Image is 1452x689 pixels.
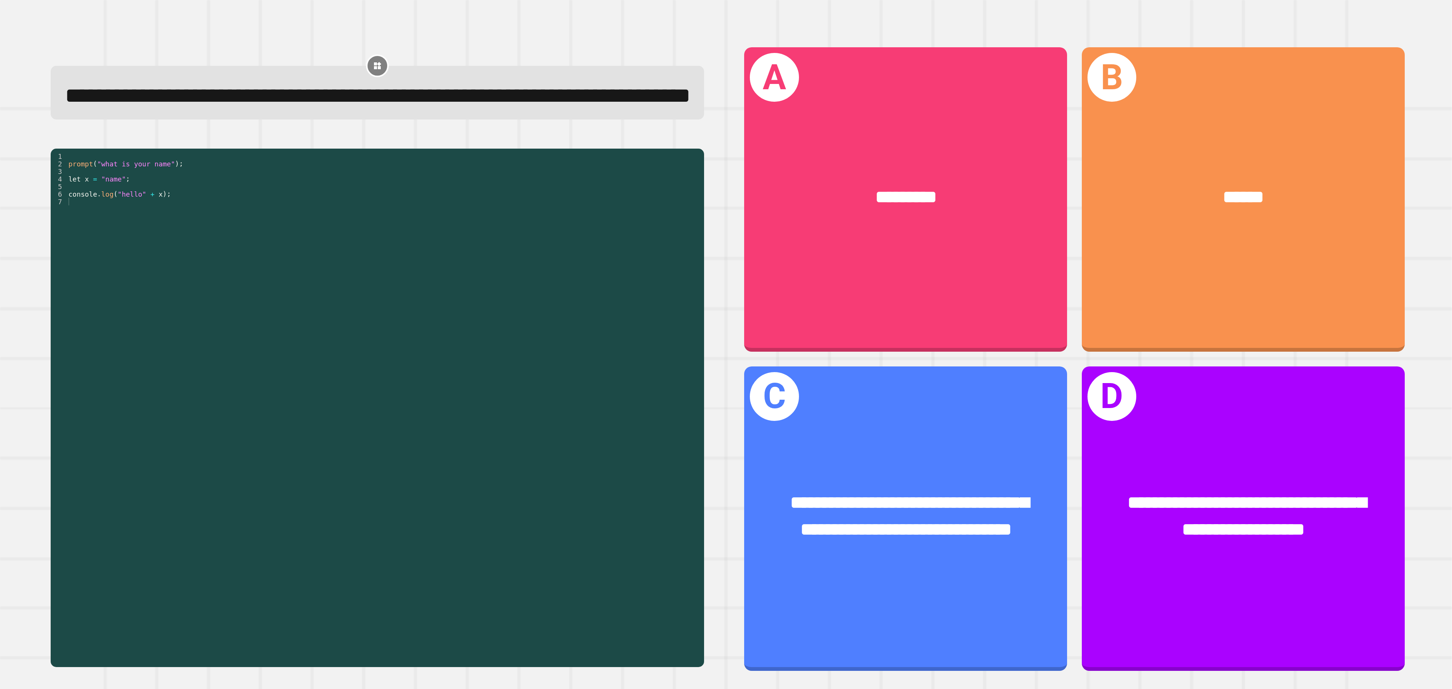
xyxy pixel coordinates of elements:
div: 5 [51,183,67,190]
h1: B [1087,53,1136,102]
div: 1 [51,152,67,160]
h1: C [750,372,799,421]
h1: D [1087,372,1136,421]
h1: A [750,53,799,102]
div: 4 [51,175,67,183]
div: 3 [51,168,67,175]
div: 6 [51,190,67,198]
div: 2 [51,160,67,168]
div: 7 [51,198,67,205]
